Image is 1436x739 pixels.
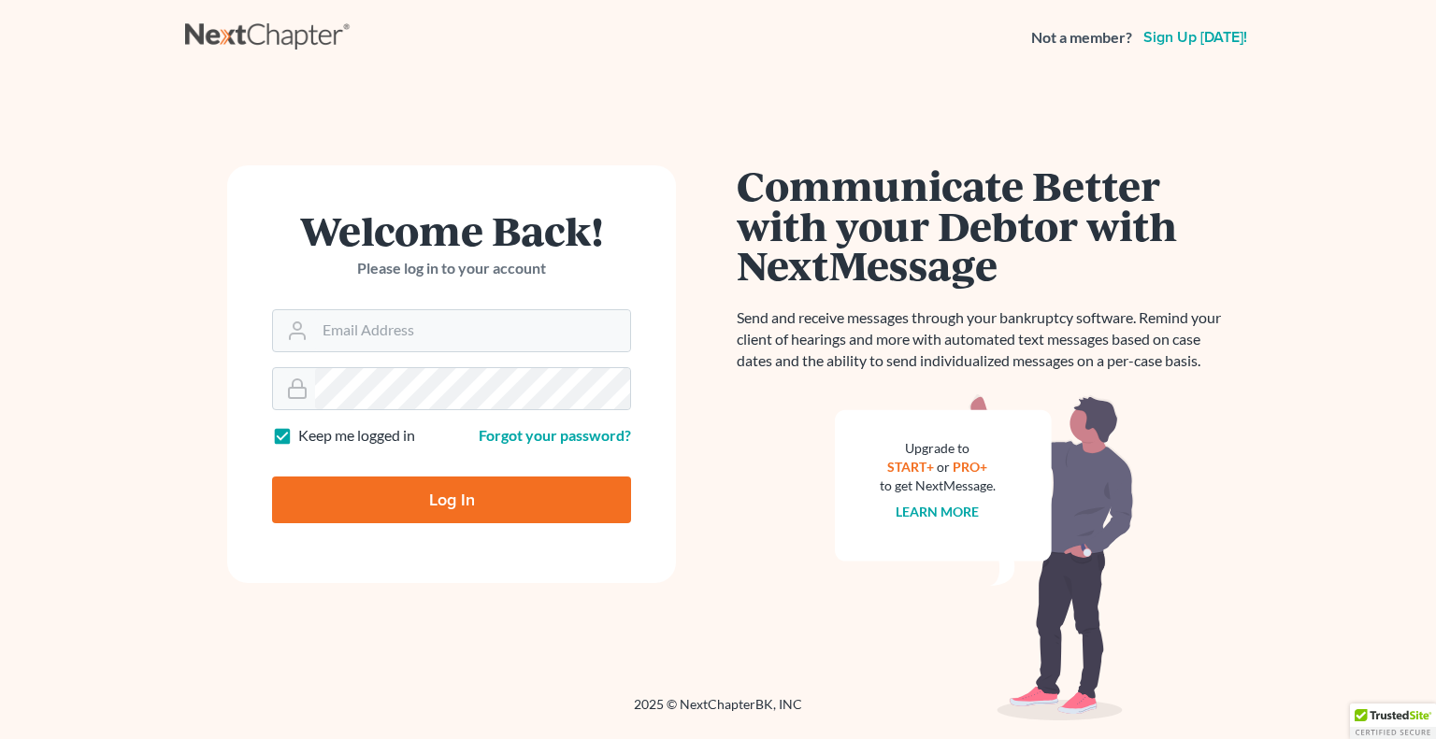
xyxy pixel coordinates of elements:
[298,425,415,447] label: Keep me logged in
[272,476,631,523] input: Log In
[888,459,935,475] a: START+
[954,459,988,475] a: PRO+
[737,165,1232,285] h1: Communicate Better with your Debtor with NextMessage
[272,258,631,279] p: Please log in to your account
[1031,27,1132,49] strong: Not a member?
[835,394,1134,721] img: nextmessage_bg-59042aed3d76b12b5cd301f8e5b87938c9018125f34e5fa2b7a6b67550977c72.svg
[479,426,631,444] a: Forgot your password?
[1140,30,1251,45] a: Sign up [DATE]!
[185,695,1251,729] div: 2025 © NextChapterBK, INC
[272,210,631,250] h1: Welcome Back!
[1350,703,1436,739] div: TrustedSite Certified
[880,476,996,495] div: to get NextMessage.
[315,310,630,351] input: Email Address
[938,459,951,475] span: or
[737,307,1232,372] p: Send and receive messages through your bankruptcy software. Remind your client of hearings and mo...
[897,504,980,519] a: Learn more
[880,439,996,458] div: Upgrade to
